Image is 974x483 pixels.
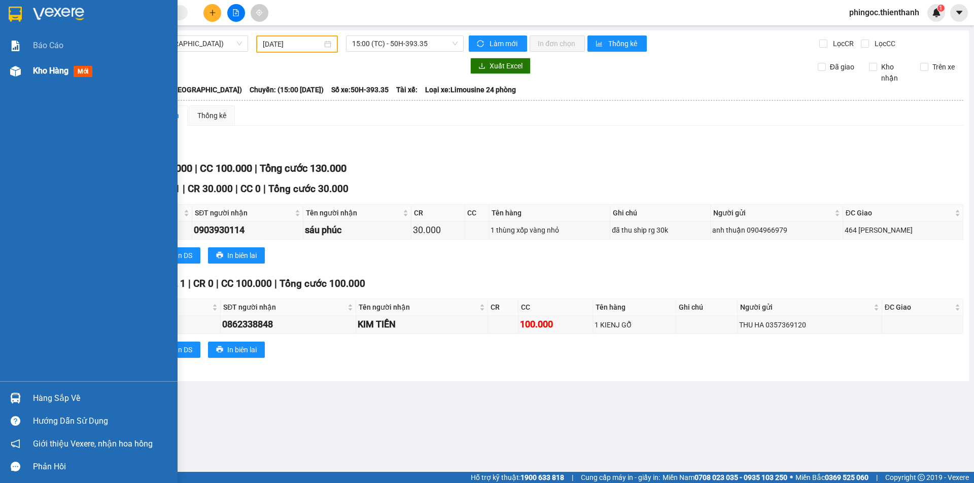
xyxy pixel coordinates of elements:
[194,223,301,237] div: 0903930114
[33,459,170,474] div: Phản hồi
[240,183,261,195] span: CC 0
[280,278,365,289] span: Tổng cước 100.000
[166,278,186,289] span: SL 1
[413,223,462,237] div: 30.000
[232,9,239,16] span: file-add
[846,207,953,218] span: ĐC Giao
[176,250,192,261] span: In DS
[176,344,192,355] span: In DS
[11,439,20,449] span: notification
[74,66,92,77] span: mới
[303,221,412,239] td: sáu phúc
[183,183,185,195] span: |
[610,205,711,221] th: Ghi chú
[950,4,968,22] button: caret-down
[227,344,257,355] span: In biên lai
[157,342,200,358] button: printerIn DS
[829,38,855,49] span: Lọc CR
[530,35,585,52] button: In đơn chọn
[10,393,21,403] img: warehouse-icon
[235,183,238,195] span: |
[216,251,223,259] span: printer
[939,5,943,12] span: 1
[223,302,345,313] span: SĐT người nhận
[663,472,787,483] span: Miền Nam
[518,299,594,316] th: CC
[612,225,709,236] div: đã thu ship rg 30k
[790,475,793,479] span: ⚪️
[216,346,223,354] span: printer
[227,250,257,261] span: In biên lai
[520,317,592,331] div: 100.000
[918,474,925,481] span: copyright
[490,60,523,71] span: Xuất Excel
[359,302,477,313] span: Tên người nhận
[193,278,214,289] span: CR 0
[221,316,356,333] td: 0862338848
[596,40,604,48] span: bar-chart
[192,221,303,239] td: 0903930114
[572,472,573,483] span: |
[33,66,68,76] span: Kho hàng
[411,205,464,221] th: CR
[425,84,516,95] span: Loại xe: Limousine 24 phòng
[33,414,170,429] div: Hướng dẫn sử dụng
[396,84,418,95] span: Tài xế:
[33,391,170,406] div: Hàng sắp về
[10,66,21,77] img: warehouse-icon
[188,278,191,289] span: |
[11,416,20,426] span: question-circle
[9,7,22,22] img: logo-vxr
[885,302,953,313] span: ĐC Giao
[595,319,674,330] div: 1 KIENJ GỖ
[469,35,527,52] button: syncLàm mới
[739,319,880,330] div: THU HA 0357369120
[268,183,349,195] span: Tổng cước 30.000
[221,278,272,289] span: CC 100.000
[208,247,265,264] button: printerIn biên lai
[195,207,293,218] span: SĐT người nhận
[251,4,268,22] button: aim
[465,205,490,221] th: CC
[477,40,485,48] span: sync
[209,9,216,16] span: plus
[200,162,252,174] span: CC 100.000
[157,247,200,264] button: printerIn DS
[222,317,354,331] div: 0862338848
[937,5,945,12] sup: 1
[331,84,389,95] span: Số xe: 50H-393.35
[216,278,219,289] span: |
[263,183,266,195] span: |
[694,473,787,481] strong: 0708 023 035 - 0935 103 250
[876,472,878,483] span: |
[932,8,941,17] img: icon-new-feature
[928,61,959,72] span: Trên xe
[825,473,868,481] strong: 0369 525 060
[712,225,841,236] div: anh thuận 0904966979
[250,84,324,95] span: Chuyến: (15:00 [DATE])
[470,58,531,74] button: downloadXuất Excel
[955,8,964,17] span: caret-down
[260,162,346,174] span: Tổng cước 130.000
[593,299,676,316] th: Tên hàng
[263,39,322,50] input: 11/09/2025
[352,36,458,51] span: 15:00 (TC) - 50H-393.35
[488,299,518,316] th: CR
[227,4,245,22] button: file-add
[195,162,197,174] span: |
[256,9,263,16] span: aim
[871,38,897,49] span: Lọc CC
[33,437,153,450] span: Giới thiệu Vexere, nhận hoa hồng
[826,61,858,72] span: Đã giao
[841,6,927,19] span: phingoc.thienthanh
[11,462,20,471] span: message
[478,62,485,70] span: download
[587,35,647,52] button: bar-chartThống kê
[491,225,608,236] div: 1 thùng xốp vàng nhỏ
[10,41,21,51] img: solution-icon
[740,302,872,313] span: Người gửi
[208,342,265,358] button: printerIn biên lai
[490,38,519,49] span: Làm mới
[608,38,639,49] span: Thống kê
[795,472,868,483] span: Miền Bắc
